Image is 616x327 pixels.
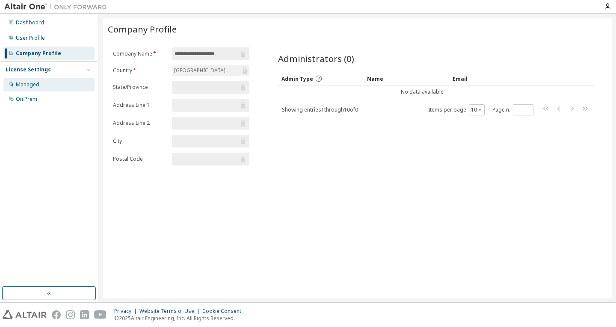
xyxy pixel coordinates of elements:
[492,104,533,115] span: Page n.
[113,67,167,74] label: Country
[114,308,139,315] div: Privacy
[471,106,483,113] button: 10
[453,72,521,85] div: Email
[367,72,446,85] div: Name
[16,19,44,26] div: Dashboard
[172,65,249,76] div: [GEOGRAPHIC_DATA]
[113,156,167,162] label: Postal Code
[278,85,567,98] td: No data available
[278,53,354,65] span: Administrators (0)
[173,66,227,75] div: [GEOGRAPHIC_DATA]
[16,96,37,103] div: On Prem
[4,3,111,11] img: Altair One
[113,84,167,91] label: State/Province
[52,310,61,319] img: facebook.svg
[113,138,167,144] label: City
[282,106,358,113] span: Showing entries 1 through 10 of 0
[3,310,47,319] img: altair_logo.svg
[94,310,107,319] img: youtube.svg
[113,50,167,57] label: Company Name
[108,23,177,35] span: Company Profile
[16,81,39,88] div: Managed
[16,35,45,41] div: User Profile
[113,102,167,109] label: Address Line 1
[6,66,51,73] div: License Settings
[66,310,75,319] img: instagram.svg
[202,308,246,315] div: Cookie Consent
[113,120,167,127] label: Address Line 2
[80,310,89,319] img: linkedin.svg
[114,315,246,322] p: © 2025 Altair Engineering, Inc. All Rights Reserved.
[281,75,313,82] span: Admin Type
[16,50,61,57] div: Company Profile
[428,104,485,115] span: Items per page
[139,308,202,315] div: Website Terms of Use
